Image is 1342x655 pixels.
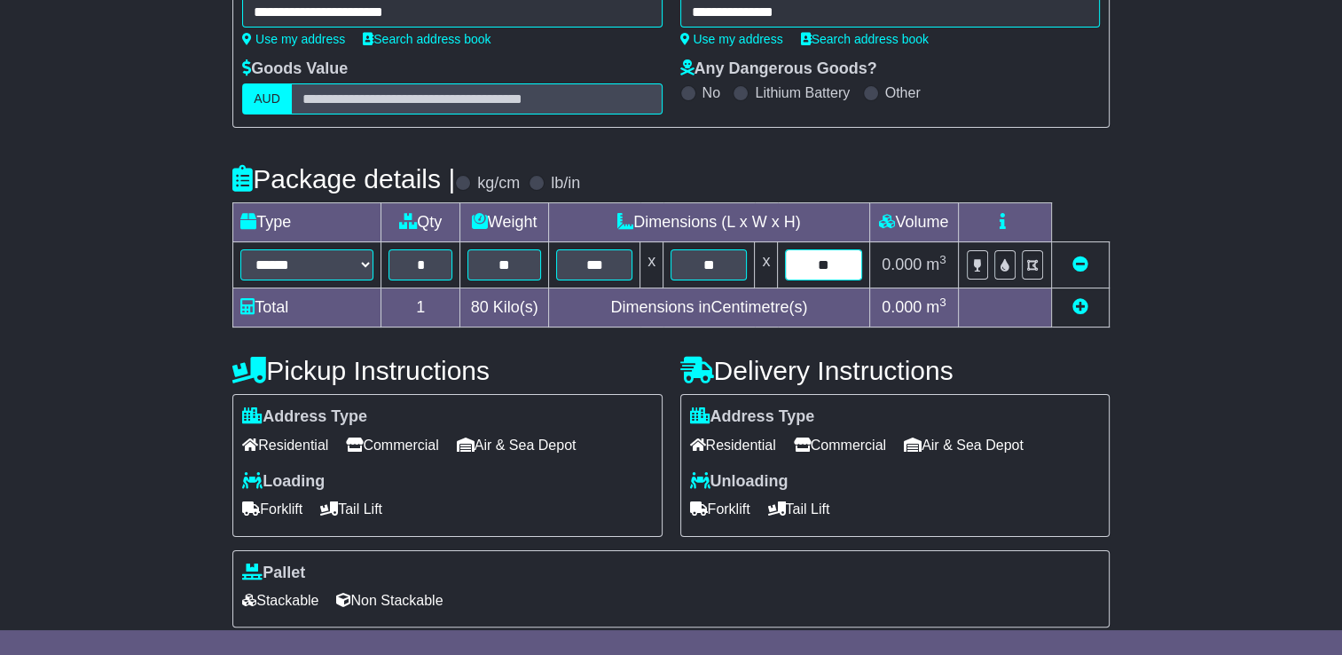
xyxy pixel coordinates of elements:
[460,203,549,242] td: Weight
[755,84,850,101] label: Lithium Battery
[794,431,886,459] span: Commercial
[640,242,663,288] td: x
[233,203,381,242] td: Type
[363,32,490,46] a: Search address book
[471,298,489,316] span: 80
[702,84,720,101] label: No
[885,84,921,101] label: Other
[242,587,318,614] span: Stackable
[1072,298,1088,316] a: Add new item
[233,288,381,327] td: Total
[548,288,869,327] td: Dimensions in Centimetre(s)
[690,472,789,492] label: Unloading
[926,256,946,273] span: m
[755,242,778,288] td: x
[336,587,443,614] span: Non Stackable
[346,431,438,459] span: Commercial
[232,356,662,385] h4: Pickup Instructions
[882,256,922,273] span: 0.000
[1072,256,1088,273] a: Remove this item
[882,298,922,316] span: 0.000
[939,253,946,266] sup: 3
[690,407,815,427] label: Address Type
[457,431,577,459] span: Air & Sea Depot
[242,495,302,523] span: Forklift
[320,495,382,523] span: Tail Lift
[242,564,305,583] label: Pallet
[381,288,460,327] td: 1
[869,203,958,242] td: Volume
[242,472,325,492] label: Loading
[460,288,549,327] td: Kilo(s)
[680,32,783,46] a: Use my address
[690,495,750,523] span: Forklift
[242,32,345,46] a: Use my address
[242,431,328,459] span: Residential
[381,203,460,242] td: Qty
[551,174,580,193] label: lb/in
[926,298,946,316] span: m
[232,164,455,193] h4: Package details |
[690,431,776,459] span: Residential
[680,59,877,79] label: Any Dangerous Goods?
[939,296,946,309] sup: 3
[768,495,830,523] span: Tail Lift
[242,83,292,114] label: AUD
[242,407,367,427] label: Address Type
[904,431,1024,459] span: Air & Sea Depot
[548,203,869,242] td: Dimensions (L x W x H)
[477,174,520,193] label: kg/cm
[680,356,1110,385] h4: Delivery Instructions
[242,59,348,79] label: Goods Value
[801,32,929,46] a: Search address book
